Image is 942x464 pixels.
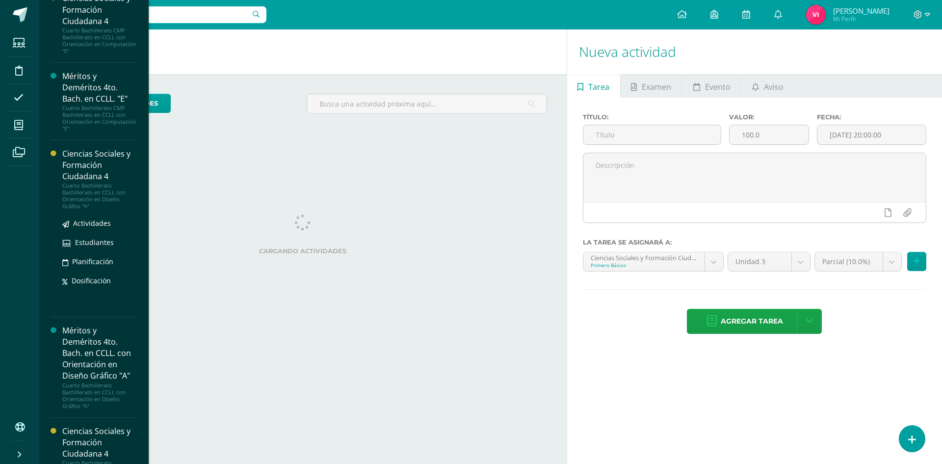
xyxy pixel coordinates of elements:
input: Busca una actividad próxima aquí... [307,94,546,113]
a: Méritos y Deméritos 4to. Bach. en CCLL. "E"Cuarto Bachillerato CMP Bachillerato en CCLL con Orien... [62,71,137,132]
div: Primero Básico [591,262,697,269]
div: Cuarto Bachillerato CMP Bachillerato en CCLL con Orientación en Computación "E" [62,27,137,55]
div: Ciencias Sociales y Formación Ciudadana e Interculturalidad 'A' [591,252,697,262]
span: Estudiantes [75,238,114,247]
img: 3970a2f8d91ad8cd50ae57891372588b.png [806,5,826,25]
label: Título: [583,113,721,121]
a: Parcial (10.0%) [815,252,901,271]
div: Cuarto Bachillerato CMP Bachillerato en CCLL con Orientación en Computación "E" [62,105,137,132]
h1: Actividades [51,29,555,74]
div: Méritos y Deméritos 4to. Bach. en CCLL. "E" [62,71,137,105]
a: Evento [682,74,741,98]
span: Unidad 3 [735,252,784,271]
label: Cargando actividades [59,247,547,255]
a: Ciencias Sociales y Formación Ciudadana e Interculturalidad 'A'Primero Básico [583,252,723,271]
a: Actividades [62,218,137,229]
label: La tarea se asignará a: [583,239,926,246]
span: Agregar tarea [721,309,783,333]
a: Unidad 3 [728,252,810,271]
input: Fecha de entrega [817,125,926,144]
div: Cuarto Bachillerato Bachillerato en CCLL con Orientación en Diseño Gráfico "A" [62,382,137,409]
div: Méritos y Deméritos 4to. Bach. en CCLL. con Orientación en Diseño Gráfico "A" [62,325,137,382]
span: Evento [705,75,731,99]
div: Ciencias Sociales y Formación Ciudadana 4 [62,148,137,182]
label: Fecha: [817,113,926,121]
h1: Nueva actividad [579,29,930,74]
span: Tarea [588,75,609,99]
span: Dosificación [72,276,111,285]
a: Tarea [567,74,620,98]
span: Parcial (10.0%) [822,252,875,271]
label: Valor: [729,113,809,121]
input: Busca un usuario... [46,6,266,23]
span: Aviso [764,75,784,99]
input: Título [583,125,721,144]
a: Ciencias Sociales y Formación Ciudadana 4Cuarto Bachillerato Bachillerato en CCLL con Orientación... [62,148,137,210]
a: Dosificación [62,275,137,286]
input: Puntos máximos [730,125,809,144]
span: [PERSON_NAME] [833,6,890,16]
span: Mi Perfil [833,15,890,23]
a: Examen [621,74,682,98]
div: Cuarto Bachillerato Bachillerato en CCLL con Orientación en Diseño Gráfico "A" [62,182,137,210]
span: Actividades [73,218,111,228]
a: Méritos y Deméritos 4to. Bach. en CCLL. con Orientación en Diseño Gráfico "A"Cuarto Bachillerato ... [62,325,137,409]
a: Aviso [741,74,794,98]
span: Examen [642,75,671,99]
a: Estudiantes [62,237,137,248]
a: Planificación [62,256,137,267]
span: Planificación [72,257,113,266]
